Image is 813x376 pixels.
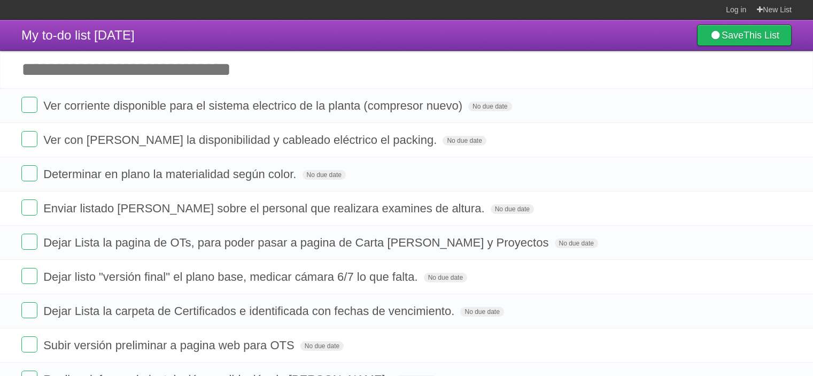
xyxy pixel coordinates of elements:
label: Done [21,336,37,352]
label: Done [21,131,37,147]
span: No due date [491,204,534,214]
span: Determinar en plano la materialidad según color. [43,167,299,181]
span: My to-do list [DATE] [21,28,135,42]
span: No due date [300,341,344,351]
span: Ver corriente disponible para el sistema electrico de la planta (compresor nuevo) [43,99,465,112]
label: Done [21,234,37,250]
label: Done [21,199,37,216]
a: SaveThis List [697,25,792,46]
label: Done [21,97,37,113]
label: Done [21,268,37,284]
span: Dejar Lista la carpeta de Certificados e identificada con fechas de vencimiento. [43,304,457,318]
label: Done [21,165,37,181]
span: Dejar Lista la pagina de OTs, para poder pasar a pagina de Carta [PERSON_NAME] y Proyectos [43,236,551,249]
span: Enviar listado [PERSON_NAME] sobre el personal que realizara examines de altura. [43,202,487,215]
span: No due date [303,170,346,180]
span: No due date [460,307,504,317]
span: Ver con [PERSON_NAME] la disponibilidad y cableado eléctrico el packing. [43,133,439,147]
span: No due date [468,102,512,111]
span: Dejar listo "versión final" el plano base, medicar cámara 6/7 lo que falta. [43,270,420,283]
span: Subir versión preliminar a pagina web para OTS [43,339,297,352]
b: This List [744,30,779,41]
span: No due date [555,239,598,248]
span: No due date [424,273,467,282]
span: No due date [443,136,486,145]
label: Done [21,302,37,318]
